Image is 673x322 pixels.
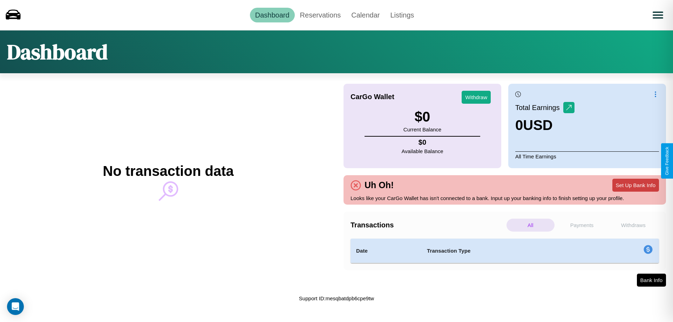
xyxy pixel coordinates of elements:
[402,138,443,146] h4: $ 0
[103,163,233,179] h2: No transaction data
[427,247,586,255] h4: Transaction Type
[558,219,606,232] p: Payments
[612,179,659,192] button: Set Up Bank Info
[665,147,669,175] div: Give Feedback
[403,109,441,125] h3: $ 0
[295,8,346,22] a: Reservations
[7,37,108,66] h1: Dashboard
[361,180,397,190] h4: Uh Oh!
[402,146,443,156] p: Available Balance
[609,219,657,232] p: Withdraws
[507,219,555,232] p: All
[648,5,668,25] button: Open menu
[351,221,505,229] h4: Transactions
[356,247,416,255] h4: Date
[250,8,295,22] a: Dashboard
[299,294,374,303] p: Support ID: mesqbatdpb6cpe9tw
[403,125,441,134] p: Current Balance
[515,151,659,161] p: All Time Earnings
[351,239,659,263] table: simple table
[515,101,563,114] p: Total Earnings
[7,298,24,315] div: Open Intercom Messenger
[385,8,419,22] a: Listings
[462,91,491,104] button: Withdraw
[346,8,385,22] a: Calendar
[637,274,666,287] button: Bank Info
[515,117,575,133] h3: 0 USD
[351,193,659,203] p: Looks like your CarGo Wallet has isn't connected to a bank. Input up your banking info to finish ...
[351,93,394,101] h4: CarGo Wallet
